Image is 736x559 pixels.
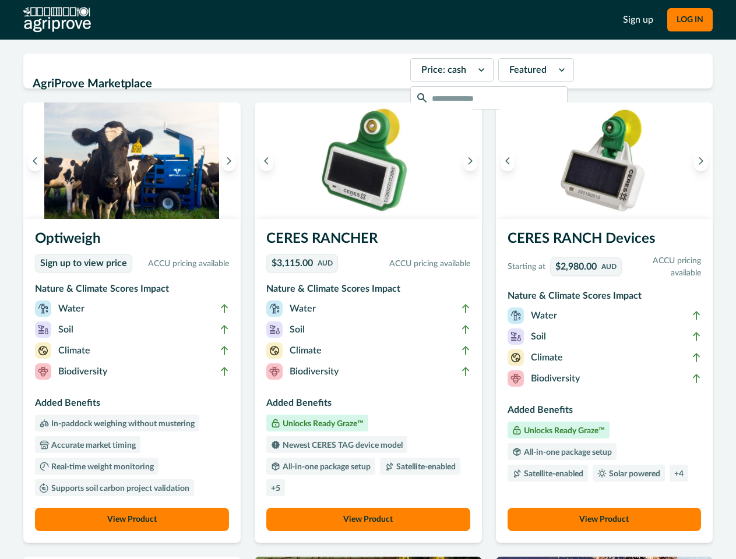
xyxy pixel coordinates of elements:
p: Climate [58,344,90,358]
img: A single CERES RANCH device [496,102,713,219]
p: Biodiversity [58,365,107,378]
p: Soil [531,330,546,344]
p: + 5 [271,484,280,493]
img: AgriProve logo [23,7,91,33]
p: Soil [58,323,73,337]
h3: Optiweigh [35,228,229,254]
p: $3,115.00 [272,259,313,268]
p: ACCU pricing available [626,255,702,279]
button: Previous image [28,150,42,171]
p: Water [290,302,316,316]
p: Biodiversity [531,372,580,385]
h3: Added Benefits [35,396,229,415]
p: Newest CERES TAG device model [280,441,403,450]
p: AUD [601,263,617,270]
button: LOG IN [667,8,713,31]
h3: Added Benefits [266,396,470,415]
button: Previous image [501,150,515,171]
button: View Product [266,508,470,531]
p: Solar powered [607,470,660,478]
p: All-in-one package setup [280,463,371,471]
a: Sign up [623,13,653,27]
button: Next image [463,150,477,171]
p: + 4 [674,470,684,478]
h3: Nature & Climate Scores Impact [266,282,470,300]
p: Unlocks Ready Graze™ [522,427,605,435]
p: Starting at [508,261,545,273]
h3: CERES RANCHER [266,228,470,254]
img: A screenshot of the Ready Graze application showing a 3D map of animal positions [23,102,241,219]
h3: Nature & Climate Scores Impact [35,282,229,300]
button: Previous image [259,150,273,171]
p: Supports soil carbon project validation [49,484,189,493]
p: Climate [290,344,322,358]
button: View Product [508,508,702,531]
p: $2,980.00 [555,262,597,271]
p: AUD [318,260,333,267]
button: Next image [694,150,708,171]
p: In-paddock weighing without mustering [49,420,195,428]
a: Sign up to view price [35,254,132,273]
button: View Product [35,508,229,531]
p: Water [58,302,84,316]
button: Next image [222,150,236,171]
p: All-in-one package setup [522,448,612,457]
p: Satellite-enabled [394,463,456,471]
h3: CERES RANCH Devices [508,228,702,254]
h2: AgriProve Marketplace [33,73,403,95]
p: Water [531,309,557,323]
p: Soil [290,323,305,337]
p: Unlocks Ready Graze™ [280,420,364,428]
p: ACCU pricing available [137,258,229,270]
h3: Added Benefits [508,403,702,422]
p: Sign up to view price [40,258,127,269]
p: Satellite-enabled [522,470,583,478]
p: Accurate market timing [49,441,136,450]
h3: Nature & Climate Scores Impact [508,289,702,307]
img: A single CERES RANCHER device [255,102,482,219]
p: Biodiversity [290,365,339,378]
p: ACCU pricing available [343,258,470,270]
p: Real-time weight monitoring [49,463,154,471]
p: Climate [531,351,563,365]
